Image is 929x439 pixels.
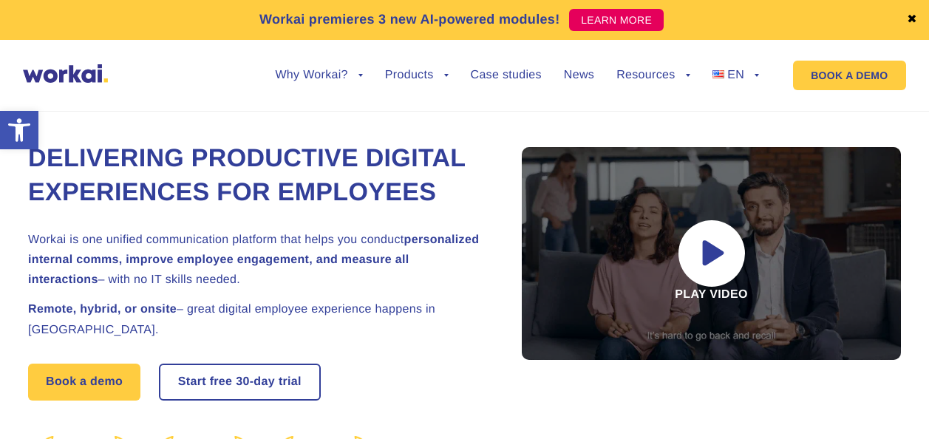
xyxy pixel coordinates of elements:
i: 30-day [236,376,275,388]
p: Workai premieres 3 new AI-powered modules! [259,10,560,30]
a: LEARN MORE [569,9,664,31]
span: EN [727,69,744,81]
h2: – great digital employee experience happens in [GEOGRAPHIC_DATA]. [28,299,486,339]
a: Book a demo [28,364,140,401]
a: ✖ [907,14,917,26]
strong: Remote, hybrid, or onsite [28,303,177,316]
div: Play video [522,147,901,360]
a: News [564,69,594,81]
a: Why Workai? [275,69,362,81]
strong: personalized internal comms, improve employee engagement, and measure all interactions [28,234,479,286]
h2: Workai is one unified communication platform that helps you conduct – with no IT skills needed. [28,230,486,290]
a: BOOK A DEMO [793,61,905,90]
a: Start free30-daytrial [160,365,319,399]
a: Products [385,69,449,81]
a: Resources [616,69,690,81]
a: Case studies [471,69,542,81]
h1: Delivering Productive Digital Experiences for Employees [28,142,486,210]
